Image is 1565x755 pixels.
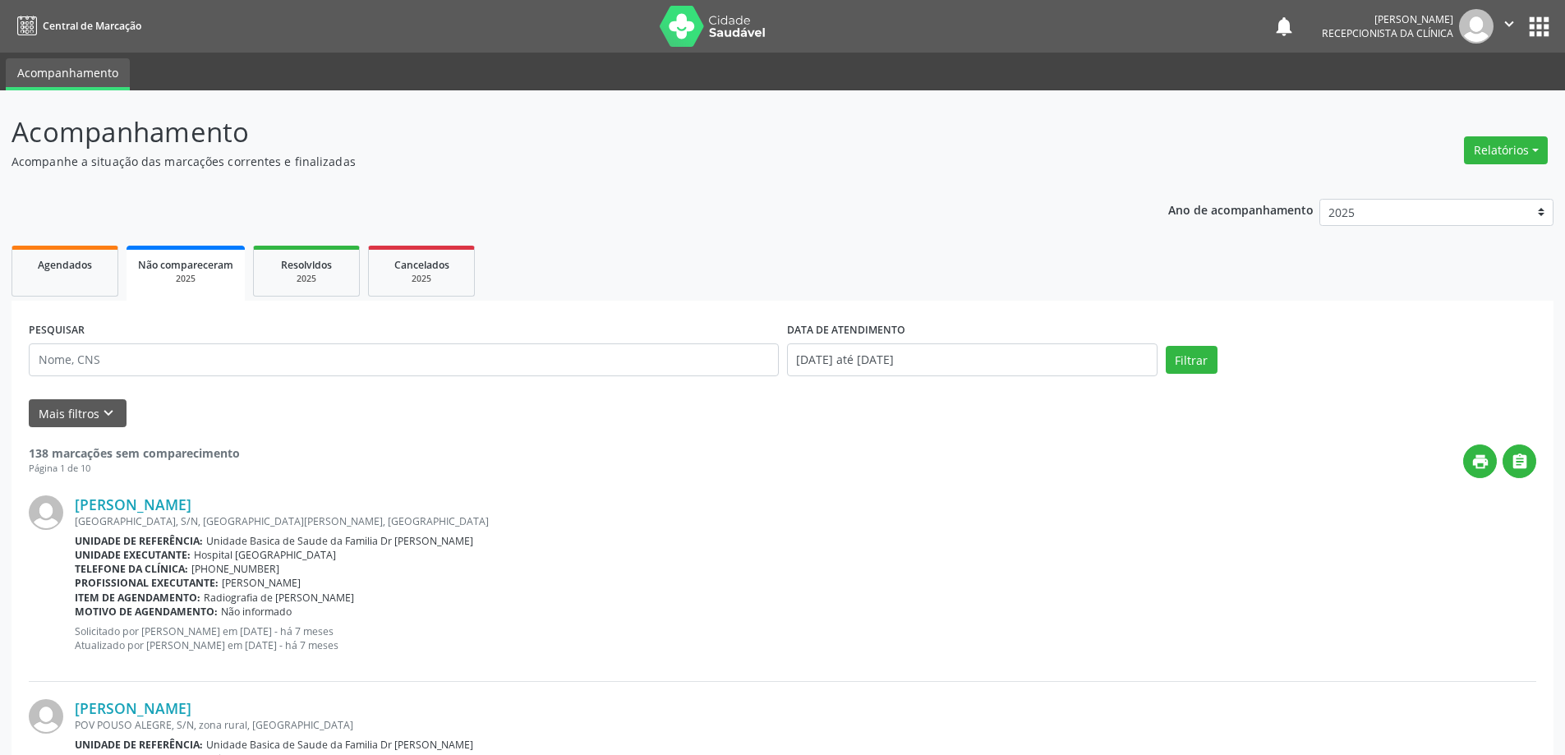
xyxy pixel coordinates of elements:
button: Mais filtroskeyboard_arrow_down [29,399,127,428]
span: Agendados [38,258,92,272]
input: Nome, CNS [29,343,779,376]
span: Unidade Basica de Saude da Familia Dr [PERSON_NAME] [206,534,473,548]
i: print [1471,453,1489,471]
b: Unidade de referência: [75,534,203,548]
p: Acompanhamento [12,112,1091,153]
div: [PERSON_NAME] [1322,12,1453,26]
span: Radiografia de [PERSON_NAME] [204,591,354,605]
a: Acompanhamento [6,58,130,90]
p: Ano de acompanhamento [1168,199,1314,219]
span: Hospital [GEOGRAPHIC_DATA] [194,548,336,562]
span: [PERSON_NAME] [222,576,301,590]
button: notifications [1273,15,1296,38]
a: [PERSON_NAME] [75,495,191,513]
label: PESQUISAR [29,318,85,343]
strong: 138 marcações sem comparecimento [29,445,240,461]
b: Motivo de agendamento: [75,605,218,619]
button: apps [1525,12,1553,41]
span: Resolvidos [281,258,332,272]
img: img [29,495,63,530]
div: 2025 [265,273,348,285]
a: Central de Marcação [12,12,141,39]
a: [PERSON_NAME] [75,699,191,717]
button: Relatórios [1464,136,1548,164]
b: Profissional executante: [75,576,219,590]
div: [GEOGRAPHIC_DATA], S/N, [GEOGRAPHIC_DATA][PERSON_NAME], [GEOGRAPHIC_DATA] [75,514,1536,528]
button:  [1494,9,1525,44]
div: 2025 [380,273,463,285]
div: Página 1 de 10 [29,462,240,476]
button: Filtrar [1166,346,1217,374]
img: img [1459,9,1494,44]
b: Unidade de referência: [75,738,203,752]
span: Não informado [221,605,292,619]
div: POV POUSO ALEGRE, S/N, zona rural, [GEOGRAPHIC_DATA] [75,718,1536,732]
i:  [1500,15,1518,33]
label: DATA DE ATENDIMENTO [787,318,905,343]
button:  [1503,444,1536,478]
span: Central de Marcação [43,19,141,33]
span: Recepcionista da clínica [1322,26,1453,40]
span: Cancelados [394,258,449,272]
b: Unidade executante: [75,548,191,562]
p: Acompanhe a situação das marcações correntes e finalizadas [12,153,1091,170]
p: Solicitado por [PERSON_NAME] em [DATE] - há 7 meses Atualizado por [PERSON_NAME] em [DATE] - há 7... [75,624,1536,652]
div: 2025 [138,273,233,285]
b: Telefone da clínica: [75,562,188,576]
i:  [1511,453,1529,471]
i: keyboard_arrow_down [99,404,117,422]
span: Não compareceram [138,258,233,272]
span: Unidade Basica de Saude da Familia Dr [PERSON_NAME] [206,738,473,752]
span: [PHONE_NUMBER] [191,562,279,576]
button: print [1463,444,1497,478]
input: Selecione um intervalo [787,343,1158,376]
b: Item de agendamento: [75,591,200,605]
